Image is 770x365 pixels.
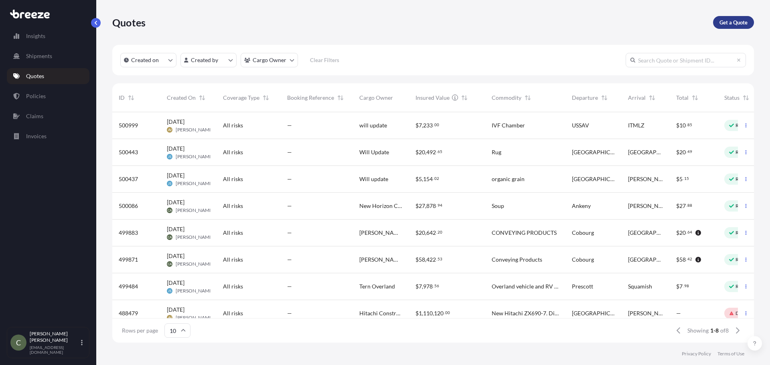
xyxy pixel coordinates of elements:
span: , [422,176,423,182]
button: Clear Filters [302,54,347,67]
span: Insured Value [415,94,450,102]
span: [GEOGRAPHIC_DATA] [572,148,615,156]
p: Insights [26,32,45,40]
span: , [422,123,423,128]
span: 58 [419,257,425,262]
span: CA [168,260,172,268]
span: 110 [423,311,433,316]
span: 5 [419,176,422,182]
span: [DATE] [167,198,184,206]
span: [DATE] [167,145,184,153]
span: $ [676,203,679,209]
span: 120 [434,311,444,316]
span: of 8 [720,327,729,335]
p: Quotes [26,72,44,80]
span: . [433,123,434,126]
span: . [686,123,687,126]
span: Prescott [572,282,593,290]
span: Ankeny [572,202,591,210]
p: [EMAIL_ADDRESS][DOMAIN_NAME] [30,345,79,355]
p: Claims [26,112,43,120]
span: CA [168,206,172,214]
span: AV [168,314,172,322]
span: , [425,203,426,209]
span: , [422,311,423,316]
span: $ [676,257,679,262]
span: 233 [423,123,433,128]
a: Policies [7,88,89,104]
p: [PERSON_NAME] [PERSON_NAME] [30,331,79,343]
p: Created on [131,56,159,64]
span: will update [359,121,387,129]
span: $ [415,230,419,236]
span: Cargo Owner [359,94,393,102]
span: Soup [492,202,504,210]
span: $ [415,123,419,128]
p: Ready [736,230,749,236]
span: $ [415,311,419,316]
span: 492 [426,149,436,155]
span: , [422,284,423,289]
span: [GEOGRAPHIC_DATA] [628,229,663,237]
span: — [287,309,292,317]
button: Sort [690,93,700,103]
span: — [287,202,292,210]
span: Rows per page [122,327,158,335]
span: 7 [679,284,683,289]
span: [PERSON_NAME] Conveying Products [359,256,403,264]
span: 56 [434,284,439,287]
a: Invoices [7,128,89,144]
span: [PERSON_NAME] [628,309,663,317]
span: $ [415,203,419,209]
span: 15 [684,177,689,180]
span: 499871 [119,256,138,264]
span: Total [676,94,689,102]
span: All risks [223,121,243,129]
span: $ [676,284,679,289]
span: [GEOGRAPHIC_DATA] [572,175,615,183]
span: 02 [434,177,439,180]
span: $ [676,149,679,155]
p: Ready [736,122,749,129]
span: 00 [434,123,439,126]
span: , [433,311,434,316]
span: 20 [679,230,686,236]
span: [DATE] [167,252,184,260]
span: [DATE] [167,306,184,314]
span: [PERSON_NAME] [176,234,214,240]
span: Conveying Products [492,256,542,264]
button: Sort [600,93,609,103]
p: Invoices [26,132,47,140]
span: . [433,177,434,180]
span: — [287,175,292,183]
span: 20 [679,149,686,155]
span: [GEOGRAPHIC_DATA] [572,309,615,317]
span: Cobourg [572,256,594,264]
span: [PERSON_NAME] [628,175,663,183]
span: [DATE] [167,118,184,126]
span: [PERSON_NAME] [176,207,214,214]
span: Arrival [628,94,646,102]
span: Will update [359,175,388,183]
span: 20 [419,149,425,155]
span: [DATE] [167,279,184,287]
span: $ [415,257,419,262]
span: 10 [679,123,686,128]
span: [PERSON_NAME] [176,153,214,160]
span: 5 [679,176,683,182]
span: . [686,150,687,153]
span: — [287,229,292,237]
button: Sort [647,93,657,103]
span: , [425,230,426,236]
button: cargoOwner Filter options [241,53,298,67]
span: Squamish [628,282,652,290]
span: 422 [426,257,436,262]
span: $ [415,284,419,289]
p: Ready [736,256,749,263]
button: createdOn Filter options [120,53,176,67]
a: Claims [7,108,89,124]
span: 53 [438,258,442,260]
p: Ready [736,283,749,290]
span: — [676,309,681,317]
span: [DATE] [167,225,184,233]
